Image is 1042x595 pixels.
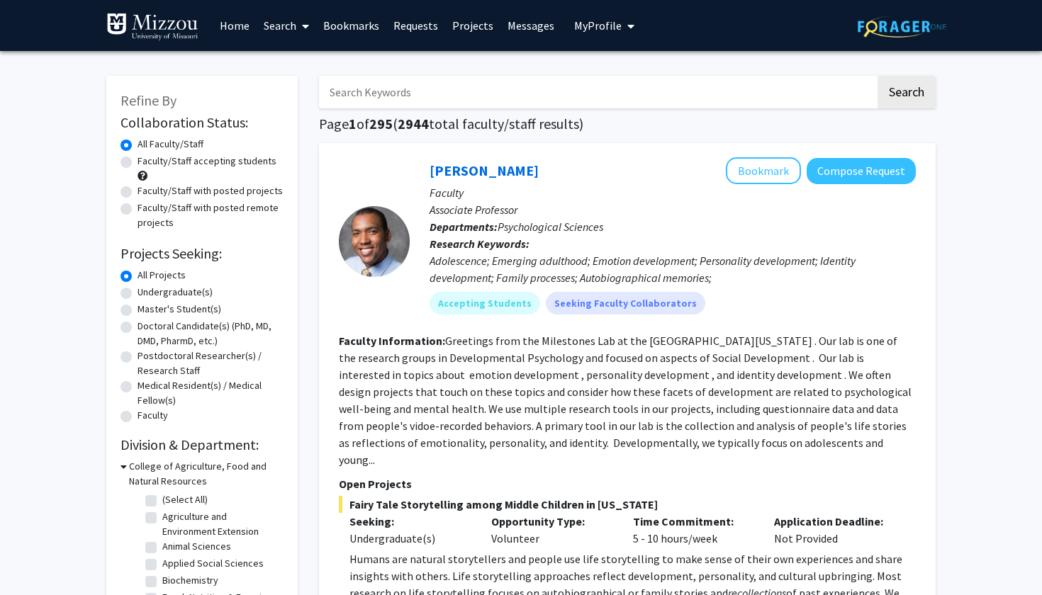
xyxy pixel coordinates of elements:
span: Psychological Sciences [498,220,603,234]
div: Undergraduate(s) [349,530,470,547]
img: University of Missouri Logo [106,13,198,41]
label: Faculty/Staff with posted remote projects [138,200,284,230]
label: (Select All) [162,492,208,507]
label: All Faculty/Staff [138,137,203,152]
label: Applied Social Sciences [162,556,264,571]
p: Associate Professor [430,201,916,218]
iframe: Chat [11,531,60,584]
label: Faculty [138,408,168,423]
p: Faculty [430,184,916,201]
a: Projects [445,1,500,50]
span: Refine By [121,91,177,109]
a: [PERSON_NAME] [430,161,539,179]
p: Seeking: [349,513,470,530]
a: Bookmarks [316,1,386,50]
label: Agriculture and Environment Extension [162,509,280,539]
a: Requests [386,1,445,50]
label: Doctoral Candidate(s) (PhD, MD, DMD, PharmD, etc.) [138,319,284,348]
label: Undergraduate(s) [138,285,213,300]
mat-chip: Accepting Students [430,292,540,314]
h1: Page of ( total faculty/staff results) [319,115,936,132]
mat-chip: Seeking Faculty Collaborators [546,292,705,314]
h2: Collaboration Status: [121,114,284,131]
span: 295 [369,115,393,132]
label: All Projects [138,268,186,283]
a: Messages [500,1,561,50]
div: 5 - 10 hours/week [622,513,764,547]
button: Search [878,76,936,108]
input: Search Keywords [319,76,875,108]
h2: Division & Department: [121,436,284,453]
button: Add Jordan Booker to Bookmarks [726,157,801,184]
label: Faculty/Staff with posted projects [138,183,283,198]
h3: College of Agriculture, Food and Natural Resources [129,459,284,489]
span: My Profile [574,18,622,33]
b: Research Keywords: [430,237,530,251]
div: Not Provided [763,513,905,547]
span: 2944 [398,115,429,132]
div: Adolescence; Emerging adulthood; Emotion development; Personality development; Identity developme... [430,252,916,286]
span: 1 [349,115,357,132]
p: Open Projects [339,475,916,492]
h2: Projects Seeking: [121,245,284,262]
p: Application Deadline: [774,513,895,530]
button: Compose Request to Jordan Booker [807,158,916,184]
p: Opportunity Type: [491,513,612,530]
b: Departments: [430,220,498,234]
label: Animal Sciences [162,539,231,554]
a: Search [257,1,316,50]
div: Volunteer [481,513,622,547]
b: Faculty Information: [339,334,445,348]
label: Faculty/Staff accepting students [138,154,276,169]
label: Master's Student(s) [138,302,221,317]
label: Medical Resident(s) / Medical Fellow(s) [138,378,284,408]
p: Time Commitment: [633,513,754,530]
span: Fairy Tale Storytelling among Middle Children in [US_STATE] [339,496,916,513]
a: Home [213,1,257,50]
fg-read-more: Greetings from the Milestones Lab at the [GEOGRAPHIC_DATA][US_STATE] . Our lab is one of the rese... [339,334,912,467]
label: Biochemistry [162,573,218,588]
label: Postdoctoral Researcher(s) / Research Staff [138,348,284,378]
img: ForagerOne Logo [858,16,946,38]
